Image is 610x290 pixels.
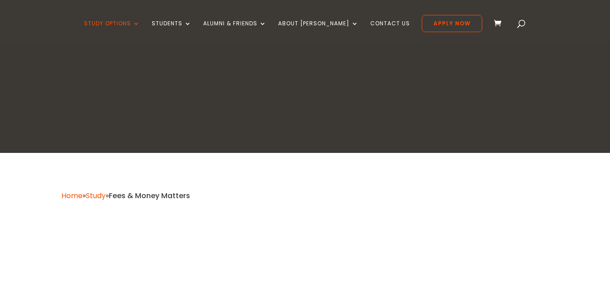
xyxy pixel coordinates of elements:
[84,20,140,42] a: Study Options
[203,20,266,42] a: Alumni & Friends
[86,190,106,201] a: Study
[152,20,191,42] a: Students
[370,20,410,42] a: Contact Us
[422,15,482,32] a: Apply Now
[61,190,83,201] a: Home
[278,20,359,42] a: About [PERSON_NAME]
[109,190,190,201] span: Fees & Money Matters
[61,190,190,201] span: » »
